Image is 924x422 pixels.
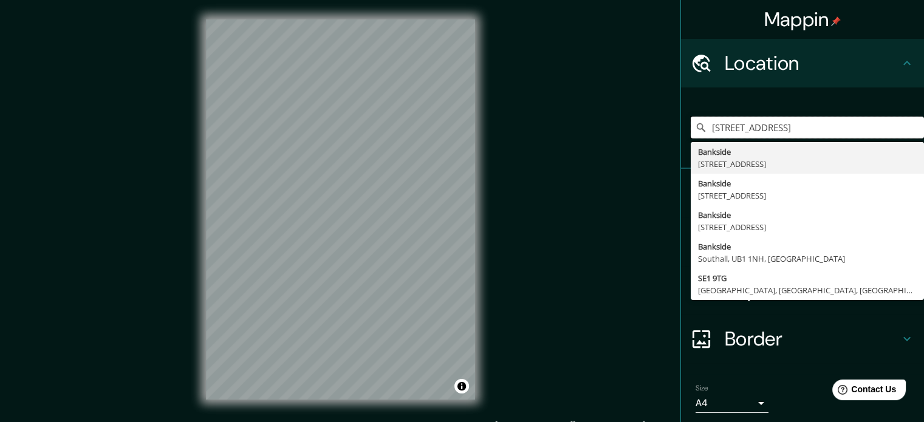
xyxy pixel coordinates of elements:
[831,16,841,26] img: pin-icon.png
[698,253,917,265] div: Southall, UB1 1NH, [GEOGRAPHIC_DATA]
[725,327,900,351] h4: Border
[454,379,469,393] button: Toggle attribution
[698,177,917,189] div: Bankside
[681,39,924,87] div: Location
[698,240,917,253] div: Bankside
[698,209,917,221] div: Bankside
[698,189,917,202] div: [STREET_ADDRESS]
[698,284,917,296] div: [GEOGRAPHIC_DATA], [GEOGRAPHIC_DATA], [GEOGRAPHIC_DATA], [GEOGRAPHIC_DATA]
[764,7,841,32] h4: Mappin
[681,217,924,266] div: Style
[816,375,911,409] iframe: Help widget launcher
[698,158,917,170] div: [STREET_ADDRESS]
[725,51,900,75] h4: Location
[725,278,900,302] h4: Layout
[681,169,924,217] div: Pins
[696,393,768,413] div: A4
[681,315,924,363] div: Border
[696,383,708,393] label: Size
[698,146,917,158] div: Bankside
[691,117,924,138] input: Pick your city or area
[698,221,917,233] div: [STREET_ADDRESS]
[698,272,917,284] div: SE1 9TG
[206,19,475,400] canvas: Map
[681,266,924,315] div: Layout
